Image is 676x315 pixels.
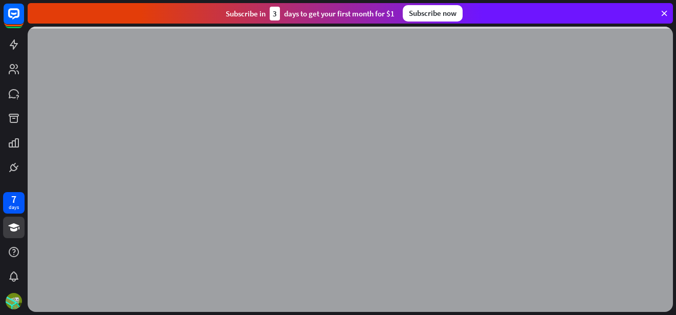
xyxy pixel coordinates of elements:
div: 3 [270,7,280,20]
div: Subscribe in days to get your first month for $1 [226,7,395,20]
div: Subscribe now [403,5,463,22]
div: days [9,204,19,211]
div: 7 [11,195,16,204]
a: 7 days [3,192,25,214]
